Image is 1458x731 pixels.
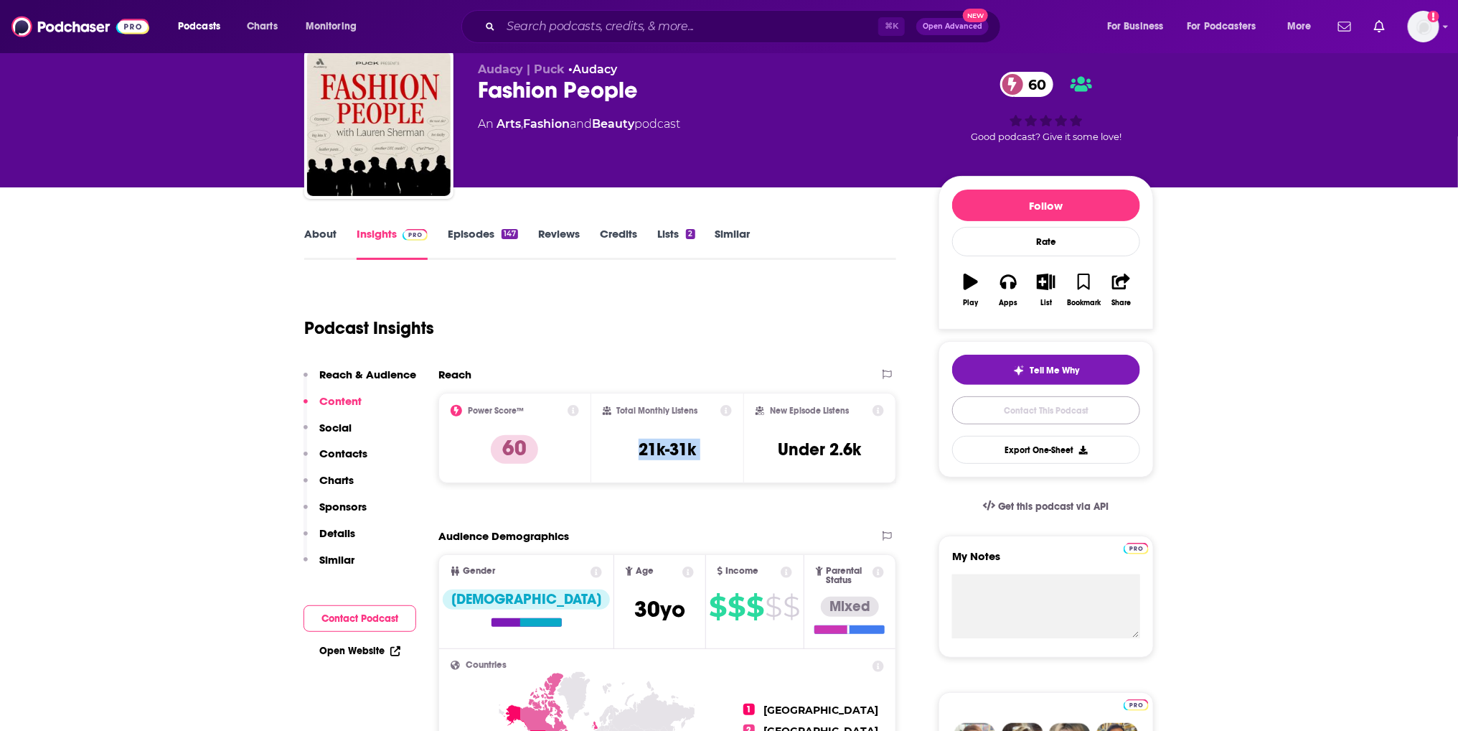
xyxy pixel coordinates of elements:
button: Play [952,264,989,316]
button: open menu [1277,15,1330,38]
label: My Notes [952,549,1140,574]
button: open menu [1178,15,1277,38]
button: Similar [304,553,354,579]
a: Credits [600,227,637,260]
span: Good podcast? Give it some love! [971,131,1121,142]
button: open menu [168,15,239,38]
a: Similar [715,227,751,260]
button: Follow [952,190,1140,221]
div: 60Good podcast? Give it some love! [939,62,1154,152]
button: Charts [304,473,354,500]
a: Beauty [592,117,634,131]
img: tell me why sparkle [1013,365,1025,376]
span: Income [725,567,758,576]
span: 60 [1015,72,1054,97]
button: Contact Podcast [304,605,416,632]
a: Audacy [573,62,617,76]
button: Show profile menu [1408,11,1439,42]
button: Reach & Audience [304,368,416,394]
p: Details [319,526,355,540]
p: Contacts [319,447,367,460]
p: Content [319,394,362,408]
span: $ [766,595,782,618]
p: Similar [319,553,354,567]
span: Parental Status [826,567,870,585]
div: Share [1111,299,1131,307]
div: Mixed [821,597,879,617]
button: Contacts [304,447,367,473]
h3: Under 2.6k [779,439,862,460]
a: Fashion [523,117,570,131]
button: Export One-Sheet [952,436,1140,464]
button: open menu [1097,15,1182,38]
span: Charts [247,17,278,37]
div: 147 [502,229,518,239]
button: List [1027,264,1065,316]
div: List [1040,299,1052,307]
a: Arts [497,117,521,131]
h3: 21k-31k [639,439,696,460]
button: Bookmark [1065,264,1102,316]
span: $ [747,595,764,618]
button: Share [1103,264,1140,316]
span: Tell Me Why [1030,365,1080,376]
img: Podchaser Pro [1124,543,1149,554]
a: Charts [237,15,286,38]
span: $ [710,595,727,618]
img: Podchaser Pro [1124,699,1149,711]
div: Rate [952,227,1140,256]
p: Sponsors [319,500,367,513]
h2: New Episode Listens [770,406,849,416]
span: For Podcasters [1187,17,1256,37]
span: • [568,62,617,76]
span: $ [784,595,800,618]
p: Reach & Audience [319,368,416,381]
span: and [570,117,592,131]
div: 2 [686,229,695,239]
svg: Add a profile image [1428,11,1439,22]
img: User Profile [1408,11,1439,42]
span: Logged in as ehladik [1408,11,1439,42]
p: Social [319,421,352,434]
a: Get this podcast via API [972,489,1121,524]
h2: Audience Demographics [438,529,569,543]
span: 30 yo [634,595,685,623]
div: Play [964,299,979,307]
span: , [521,117,523,131]
h2: Total Monthly Listens [617,406,698,416]
a: Show notifications dropdown [1332,14,1357,39]
img: Fashion People [307,52,451,196]
a: InsightsPodchaser Pro [357,227,428,260]
button: Content [304,394,362,421]
span: Age [636,567,654,576]
h2: Power Score™ [468,406,524,416]
a: About [304,227,337,260]
a: 60 [1000,72,1054,97]
img: Podchaser - Follow, Share and Rate Podcasts [11,13,149,40]
span: Countries [466,661,507,670]
a: Pro website [1124,541,1149,554]
p: Charts [319,473,354,487]
a: Show notifications dropdown [1368,14,1391,39]
span: 1 [743,704,755,715]
button: open menu [296,15,375,38]
a: Lists2 [657,227,695,260]
button: Sponsors [304,500,367,526]
div: [DEMOGRAPHIC_DATA] [443,590,610,610]
button: Details [304,526,355,553]
a: Pro website [1124,697,1149,711]
button: tell me why sparkleTell Me Why [952,355,1140,385]
input: Search podcasts, credits, & more... [501,15,878,38]
a: Contact This Podcast [952,396,1140,424]
div: Bookmark [1067,299,1101,307]
a: Episodes147 [448,227,518,260]
div: Search podcasts, credits, & more... [475,10,1015,43]
span: Monitoring [306,17,357,37]
span: Get this podcast via API [998,500,1109,513]
img: Podchaser Pro [403,229,428,241]
span: Open Advanced [923,23,982,30]
span: [GEOGRAPHIC_DATA] [763,704,878,717]
span: Audacy | Puck [478,62,565,76]
span: Podcasts [178,17,220,37]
